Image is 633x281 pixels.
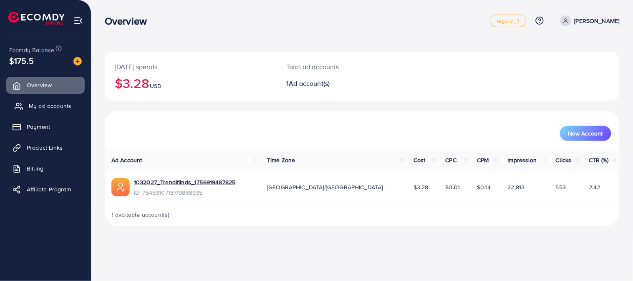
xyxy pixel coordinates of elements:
span: $0.01 [446,183,460,191]
span: New Account [568,130,603,136]
span: 22,813 [508,183,525,191]
span: My ad accounts [29,102,71,110]
span: ID: 7545910718719868935 [134,188,235,197]
span: CPC [446,156,456,164]
a: Payment [6,118,85,135]
a: Billing [6,160,85,177]
span: $0.14 [477,183,491,191]
span: $175.5 [9,55,34,67]
span: Product Links [27,143,63,152]
span: Ad Account [111,156,142,164]
h2: 1 [286,80,395,88]
span: 1 available account(s) [111,211,170,219]
span: Time Zone [267,156,295,164]
img: image [73,57,82,65]
span: Cost [414,156,426,164]
img: ic-ads-acc.e4c84228.svg [111,178,130,196]
span: Affiliate Program [27,185,71,193]
span: $3.28 [414,183,429,191]
span: CTR (%) [589,156,608,164]
h3: Overview [105,15,154,27]
span: USD [150,82,161,90]
span: Ad account(s) [289,79,330,88]
span: Clicks [556,156,572,164]
a: [PERSON_NAME] [557,15,620,26]
span: Payment [27,123,50,131]
a: Overview [6,77,85,93]
span: Billing [27,164,43,173]
span: CPM [477,156,489,164]
span: Impression [508,156,537,164]
img: menu [73,16,83,25]
span: Overview [27,81,52,89]
a: My ad accounts [6,98,85,114]
span: 553 [556,183,566,191]
a: Affiliate Program [6,181,85,198]
span: 2.42 [589,183,600,191]
p: Total ad accounts [286,62,395,72]
img: logo [8,12,65,25]
a: Product Links [6,139,85,156]
span: regular_1 [497,18,519,24]
span: Ecomdy Balance [9,46,54,54]
p: [DATE] spends [115,62,266,72]
a: regular_1 [490,15,526,27]
h2: $3.28 [115,75,266,91]
p: [PERSON_NAME] [575,16,620,26]
span: [GEOGRAPHIC_DATA]/[GEOGRAPHIC_DATA] [267,183,383,191]
a: 1032027_Trendifiinds_1756919487825 [134,178,235,186]
button: New Account [560,126,611,141]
